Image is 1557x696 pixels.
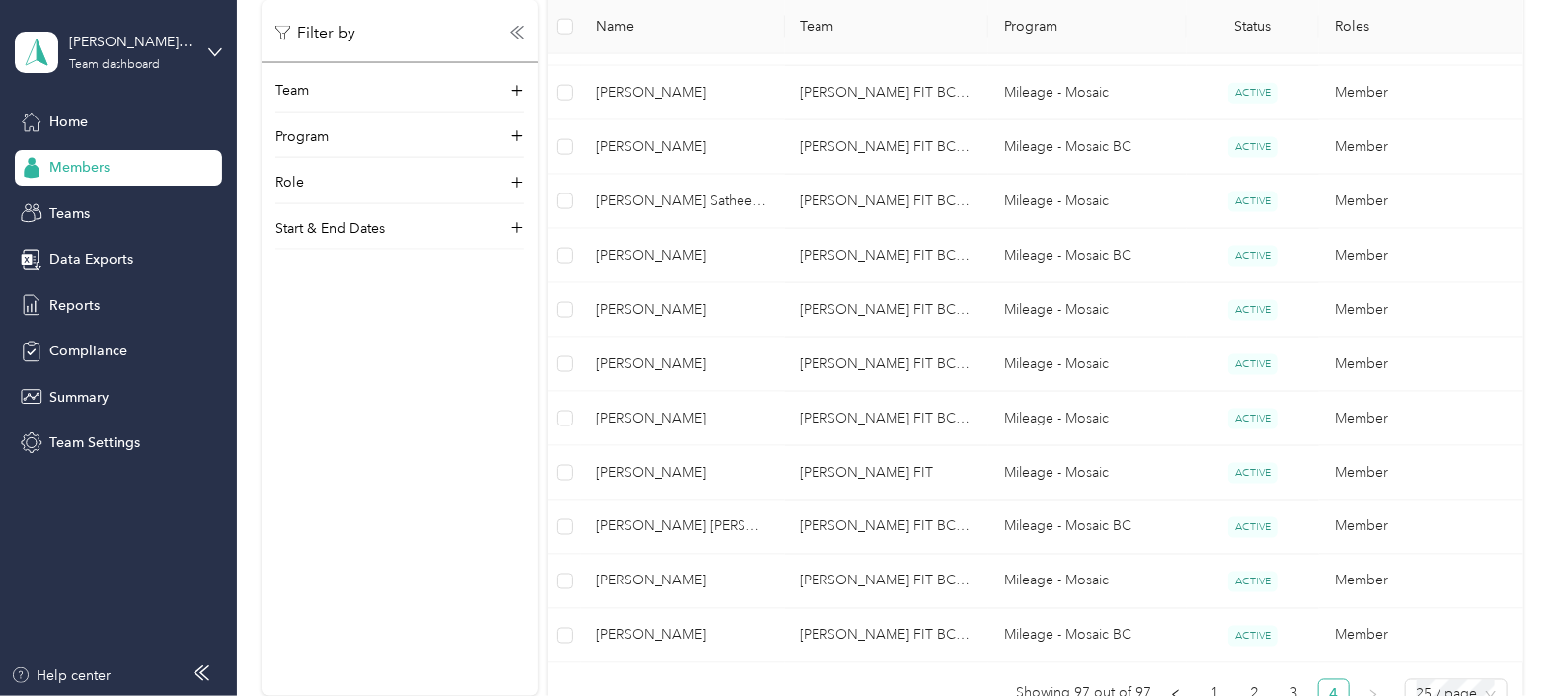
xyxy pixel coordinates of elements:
button: Help center [11,665,112,686]
td: Member [1319,66,1522,120]
iframe: Everlance-gr Chat Button Frame [1446,585,1557,696]
td: Andrew Macpherson [581,392,784,446]
td: Mileage - Mosaic [988,283,1187,338]
span: [PERSON_NAME] [596,136,768,158]
td: Mileage - Mosaic [988,175,1187,229]
span: [PERSON_NAME] [596,408,768,429]
td: Alex Coates [581,229,784,283]
td: Mileage - Mosaic [988,66,1187,120]
td: Mileage - Mosaic BC [988,229,1187,283]
td: Member [1319,338,1522,392]
td: Sreejith Satheesa Babu Nair [581,175,784,229]
td: Mohammad Fazil [581,120,784,175]
td: Kyle Jolie [581,555,784,609]
td: Member [1319,283,1522,338]
td: Member [1319,609,1522,663]
td: Member [1319,501,1522,555]
td: Member [1319,392,1522,446]
td: Member [1319,446,1522,501]
span: ACTIVE [1228,192,1278,212]
span: [PERSON_NAME] Satheesa [PERSON_NAME] [596,191,768,212]
span: Home [49,112,88,132]
span: [PERSON_NAME] [PERSON_NAME] [596,516,768,538]
span: Name [596,19,768,36]
p: Filter by [275,21,355,45]
td: Scott Millar FIT BC Team [785,392,988,446]
td: Mileage - Mosaic [988,555,1187,609]
td: Gurleen Singh [581,446,784,501]
span: Summary [49,387,109,408]
td: Scott Millar FIT BC Team [785,66,988,120]
p: Start & End Dates [275,218,385,239]
td: Scott Millar FIT BC Team [785,175,988,229]
span: ACTIVE [1228,463,1278,484]
span: Compliance [49,341,127,361]
span: [PERSON_NAME] [596,245,768,267]
td: Member [1319,120,1522,175]
td: Thelma Beaudry [581,609,784,663]
span: [PERSON_NAME] [596,571,768,592]
td: Scott Millar FIT BC Team [785,609,988,663]
span: [PERSON_NAME] [596,353,768,375]
span: Team Settings [49,432,140,453]
td: Mileage - Mosaic [988,338,1187,392]
td: Mileage - Mosaic [988,392,1187,446]
td: Somya Somya [581,501,784,555]
span: ACTIVE [1228,300,1278,321]
td: Scott Millar FIT BC Team [785,283,988,338]
p: Program [275,126,329,147]
p: Role [275,173,304,193]
span: ACTIVE [1228,572,1278,592]
span: [PERSON_NAME] [596,82,768,104]
span: ACTIVE [1228,354,1278,375]
span: [PERSON_NAME] [596,462,768,484]
td: Member [1319,229,1522,283]
td: Member [1319,175,1522,229]
span: Reports [49,295,100,316]
td: Shivkumar Patel [581,283,784,338]
td: Scott Millar FIT BC Team [785,229,988,283]
td: Scott Millar FIT BC Team [785,555,988,609]
span: ACTIVE [1228,137,1278,158]
span: Teams [49,203,90,224]
p: Team [275,81,309,102]
span: ACTIVE [1228,246,1278,267]
td: Scott Millar FIT BC Team [785,338,988,392]
span: [PERSON_NAME] [596,299,768,321]
span: ACTIVE [1228,409,1278,429]
td: Member [1319,555,1522,609]
td: Abednego Ndegwa [581,338,784,392]
div: [PERSON_NAME] FIT [69,32,193,52]
span: [PERSON_NAME] [596,625,768,647]
td: Mileage - Mosaic BC [988,120,1187,175]
span: Data Exports [49,249,133,270]
td: Jacque Fourie [581,66,784,120]
td: Amy Cummins FIT [785,446,988,501]
td: Scott Millar FIT BC Team [785,501,988,555]
div: Team dashboard [69,59,160,71]
span: ACTIVE [1228,83,1278,104]
td: Scott Millar FIT BC Team [785,120,988,175]
span: ACTIVE [1228,517,1278,538]
td: Mileage - Mosaic BC [988,501,1187,555]
td: Mileage - Mosaic [988,446,1187,501]
span: ACTIVE [1228,626,1278,647]
span: Members [49,157,110,178]
td: Mileage - Mosaic BC [988,609,1187,663]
